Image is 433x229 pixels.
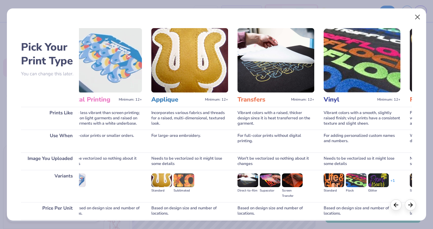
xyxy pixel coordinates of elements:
div: Supacolor [260,188,280,193]
div: Standard [151,188,172,193]
img: Flock [346,173,367,187]
img: Glitter [368,173,389,187]
img: Vinyl [324,28,400,92]
img: Direct-to-film [237,173,258,187]
h3: Vinyl [324,96,375,104]
span: Minimum: 12+ [291,97,314,102]
div: Standard [410,188,430,193]
div: For full-color prints or smaller orders. [65,130,142,152]
div: Use When [21,130,79,152]
div: Variants [21,170,79,202]
img: Digital Printing [65,28,142,92]
img: Screen Transfer [282,173,303,187]
h3: Transfers [237,96,289,104]
button: Close [412,11,424,23]
img: Standard [151,173,172,187]
div: Glitter [368,188,389,193]
img: Transfers [237,28,314,92]
div: Screen Transfer [282,188,303,199]
img: Supacolor [260,173,280,187]
div: Based on design size and number of locations. [151,202,228,220]
div: Price Per Unit [21,202,79,220]
div: Incorporates various fabrics and threads for a raised, multi-dimensional, textured look. [151,107,228,130]
div: For large-area embroidery. [151,130,228,152]
div: Flock [346,188,367,193]
div: Sublimated [174,188,194,193]
h3: Applique [151,96,202,104]
div: Based on design size and number of locations. [237,202,314,220]
span: Minimum: 12+ [377,97,400,102]
div: Needs to be vectorized so it might lose some details [151,152,228,170]
div: Based on design size and number of locations. [324,202,400,220]
span: Minimum: 12+ [119,97,142,102]
div: For adding personalized custom names and numbers. [324,130,400,152]
div: Image You Uploaded [21,152,79,170]
div: Won't be vectorized so nothing about it changes [65,152,142,170]
div: Won't be vectorized so nothing about it changes [237,152,314,170]
div: Vibrant colors with a raised, thicker design since it is heat transferred on the garment. [237,107,314,130]
div: Prints Like [21,107,79,130]
p: You can change this later. [21,71,79,77]
div: Needs to be vectorized so it might lose some details [324,152,400,170]
img: Standard [324,173,344,187]
img: Standard [410,173,430,187]
h2: Pick Your Print Type [21,40,79,68]
div: + 1 [390,178,395,189]
div: Standard [324,188,344,193]
h3: Digital Printing [65,96,116,104]
div: Inks are less vibrant than screen printing; smooth on light garments and raised on dark garments ... [65,107,142,130]
div: Cost based on design size and number of locations. [65,202,142,220]
span: Minimum: 12+ [205,97,228,102]
img: Sublimated [174,173,194,187]
div: Direct-to-film [237,188,258,193]
img: Applique [151,28,228,92]
div: For full-color prints without digital printing. [237,130,314,152]
div: Vibrant colors with a smooth, slightly raised finish; vinyl prints have a consistent texture and ... [324,107,400,130]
